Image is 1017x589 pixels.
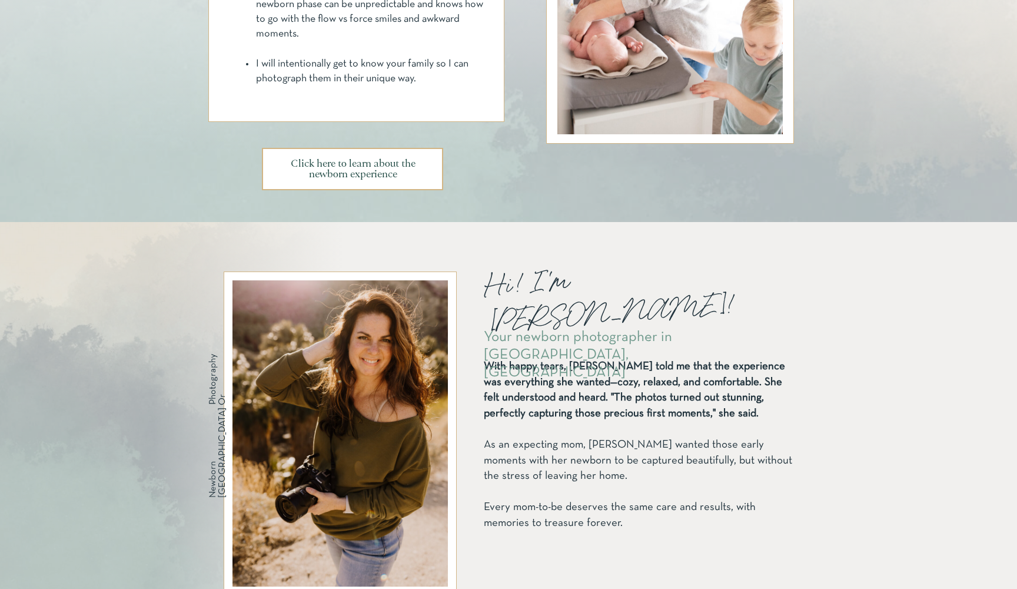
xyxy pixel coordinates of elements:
[208,354,221,498] h2: Newborn Photography [GEOGRAPHIC_DATA] Or
[484,329,770,347] h2: Your newborn photographer in [GEOGRAPHIC_DATA], [GEOGRAPHIC_DATA]
[484,362,785,419] b: With happy tears, [PERSON_NAME] told me that the experience was everything she wanted—cozy, relax...
[255,57,483,86] li: I will intentionally get to know your family so I can photograph them in their unique way.
[484,252,735,309] p: Hi! I'm [PERSON_NAME]!
[274,159,431,180] a: Click here to learn about the newborn experience
[484,359,792,536] p: As an expecting mom, [PERSON_NAME] wanted those early moments with her newborn to be captured bea...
